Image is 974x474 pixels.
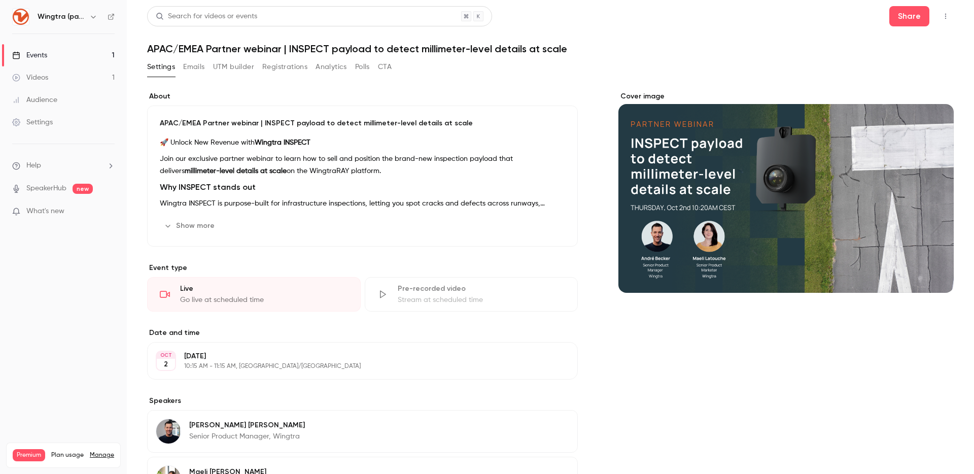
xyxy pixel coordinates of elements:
div: Audience [12,95,57,105]
span: Plan usage [51,451,84,459]
div: Search for videos or events [156,11,257,22]
img: Wingtra (partners) [13,9,29,25]
button: Polls [355,59,370,75]
p: [PERSON_NAME] [PERSON_NAME] [189,420,305,430]
section: Cover image [618,91,954,293]
p: APAC/EMEA Partner webinar | INSPECT payload to detect millimeter-level details at scale [160,118,565,128]
a: Manage [90,451,114,459]
div: André Becker[PERSON_NAME] [PERSON_NAME]Senior Product Manager, Wingtra [147,410,578,453]
p: 🚀 Unlock New Revenue with [160,137,565,149]
h6: Wingtra (partners) [38,12,85,22]
div: Settings [12,117,53,127]
p: [DATE] [184,351,524,361]
label: Cover image [618,91,954,101]
p: 10:15 AM - 11:15 AM, [GEOGRAPHIC_DATA]/[GEOGRAPHIC_DATA] [184,362,524,370]
label: Speakers [147,396,578,406]
button: UTM builder [213,59,254,75]
label: Date and time [147,328,578,338]
span: Premium [13,449,45,461]
div: Pre-recorded videoStream at scheduled time [365,277,578,312]
h2: Why INSPECT stands out [160,181,565,193]
button: Emails [183,59,204,75]
button: Analytics [316,59,347,75]
p: Event type [147,263,578,273]
span: Help [26,160,41,171]
div: Stream at scheduled time [398,295,566,305]
button: Show more [160,218,221,234]
span: new [73,184,93,194]
p: 2 [164,359,168,369]
div: Events [12,50,47,60]
button: Settings [147,59,175,75]
p: Join our exclusive partner webinar to learn how to sell and position the brand-new inspection pay... [160,153,565,177]
label: About [147,91,578,101]
div: Pre-recorded video [398,284,566,294]
strong: millimeter-level details at scale [185,167,287,175]
div: OCT [157,352,175,359]
button: Share [889,6,929,26]
strong: Wingtra INSPECT [255,139,310,146]
p: Wingtra INSPECT is purpose-built for infrastructure inspections, letting you spot cracks and defe... [160,197,565,210]
h1: APAC/EMEA Partner webinar | INSPECT payload to detect millimeter-level details at scale [147,43,954,55]
div: LiveGo live at scheduled time [147,277,361,312]
li: help-dropdown-opener [12,160,115,171]
button: CTA [378,59,392,75]
div: Go live at scheduled time [180,295,348,305]
a: SpeakerHub [26,183,66,194]
img: André Becker [156,419,181,444]
span: What's new [26,206,64,217]
p: Senior Product Manager, Wingtra [189,431,305,442]
div: Live [180,284,348,294]
div: Videos [12,73,48,83]
button: Registrations [262,59,307,75]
